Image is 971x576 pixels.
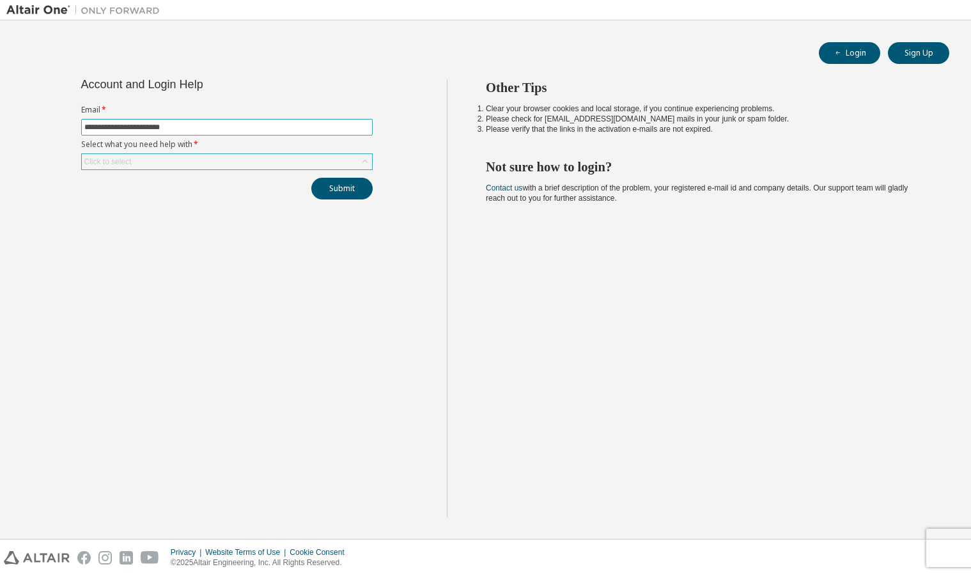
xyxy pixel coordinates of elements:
[486,104,926,114] li: Clear your browser cookies and local storage, if you continue experiencing problems.
[486,183,522,192] a: Contact us
[486,79,926,96] h2: Other Tips
[486,124,926,134] li: Please verify that the links in the activation e-mails are not expired.
[205,547,290,557] div: Website Terms of Use
[888,42,949,64] button: Sign Up
[171,557,352,568] p: © 2025 Altair Engineering, Inc. All Rights Reserved.
[4,551,70,564] img: altair_logo.svg
[486,183,908,203] span: with a brief description of the problem, your registered e-mail id and company details. Our suppo...
[120,551,133,564] img: linkedin.svg
[82,154,372,169] div: Click to select
[486,114,926,124] li: Please check for [EMAIL_ADDRESS][DOMAIN_NAME] mails in your junk or spam folder.
[84,157,132,167] div: Click to select
[290,547,352,557] div: Cookie Consent
[141,551,159,564] img: youtube.svg
[77,551,91,564] img: facebook.svg
[81,139,373,150] label: Select what you need help with
[81,79,315,90] div: Account and Login Help
[6,4,166,17] img: Altair One
[819,42,880,64] button: Login
[311,178,373,199] button: Submit
[171,547,205,557] div: Privacy
[98,551,112,564] img: instagram.svg
[486,159,926,175] h2: Not sure how to login?
[81,105,373,115] label: Email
